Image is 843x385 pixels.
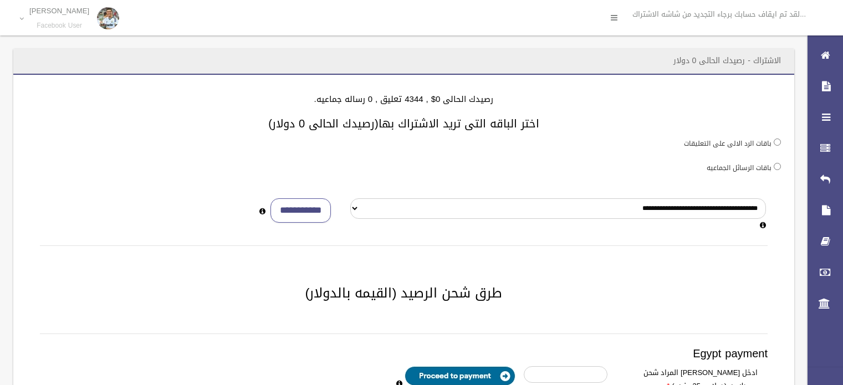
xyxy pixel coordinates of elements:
[29,22,89,30] small: Facebook User
[27,117,781,130] h3: اختر الباقه التى تريد الاشتراك بها(رصيدك الحالى 0 دولار)
[27,286,781,300] h2: طرق شحن الرصيد (القيمه بالدولار)
[29,7,89,15] p: [PERSON_NAME]
[27,95,781,104] h4: رصيدك الحالى 0$ , 4344 تعليق , 0 رساله جماعيه.
[40,347,768,360] h3: Egypt payment
[707,162,772,174] label: باقات الرسائل الجماعيه
[684,137,772,150] label: باقات الرد الالى على التعليقات
[660,50,794,71] header: الاشتراك - رصيدك الحالى 0 دولار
